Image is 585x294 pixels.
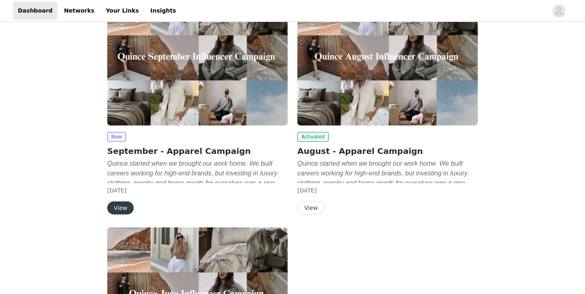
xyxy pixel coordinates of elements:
[107,145,288,157] h2: September - Apparel Campaign
[107,160,280,216] em: Quince started when we brought our work home. We built careers working for high-end brands, but i...
[107,187,126,194] span: [DATE]
[145,2,181,20] a: Insights
[101,2,144,20] a: Your Links
[297,201,325,214] button: View
[107,205,134,211] a: View
[107,201,134,214] button: View
[555,4,563,17] div: avatar
[297,187,316,194] span: [DATE]
[297,132,329,142] span: Activated
[59,2,99,20] a: Networks
[297,205,325,211] a: View
[13,2,57,20] a: Dashboard
[107,132,126,142] span: New
[297,160,470,216] em: Quince started when we brought our work home. We built careers working for high-end brands, but i...
[297,145,478,157] h2: August - Apparel Campaign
